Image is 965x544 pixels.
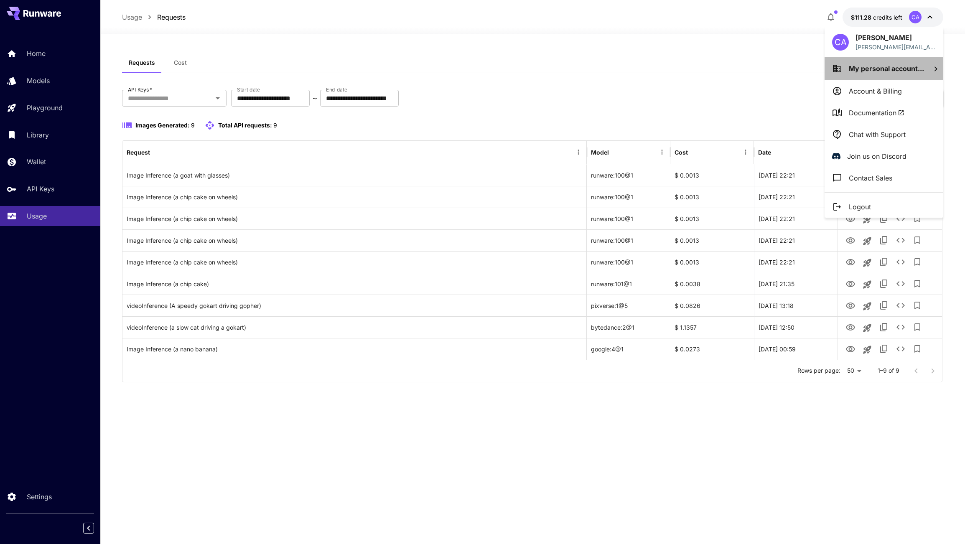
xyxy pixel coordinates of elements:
[856,33,936,43] p: [PERSON_NAME]
[825,57,943,80] button: My personal account...
[856,43,936,51] div: chris.anstey@runware.ai
[849,173,892,183] p: Contact Sales
[847,151,906,161] p: Join us on Discord
[849,130,906,140] p: Chat with Support
[832,34,849,51] div: CA
[849,108,904,118] span: Documentation
[856,43,936,51] p: [PERSON_NAME][EMAIL_ADDRESS][PERSON_NAME]
[849,86,902,96] p: Account & Billing
[849,202,871,212] p: Logout
[849,64,924,73] span: My personal account...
